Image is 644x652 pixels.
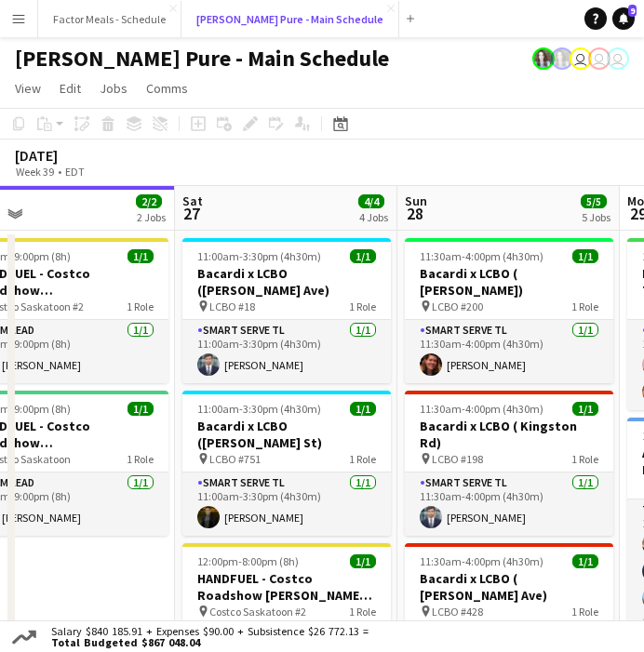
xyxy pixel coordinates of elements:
[137,210,166,224] div: 2 Jobs
[197,402,321,416] span: 11:00am-3:30pm (4h30m)
[572,554,598,568] span: 1/1
[405,472,613,536] app-card-role: Smart Serve TL1/111:30am-4:00pm (4h30m)[PERSON_NAME]
[582,210,610,224] div: 5 Jobs
[405,391,613,536] app-job-card: 11:30am-4:00pm (4h30m)1/1Bacardi x LCBO ( Kingston Rd) LCBO #1981 RoleSmart Serve TL1/111:30am-4:...
[182,320,391,383] app-card-role: Smart Serve TL1/111:00am-3:30pm (4h30m)[PERSON_NAME]
[197,249,321,263] span: 11:00am-3:30pm (4h30m)
[139,76,195,100] a: Comms
[127,249,154,263] span: 1/1
[209,299,255,313] span: LCBO #18
[612,7,635,30] a: 9
[572,249,598,263] span: 1/1
[127,299,154,313] span: 1 Role
[581,194,607,208] span: 5/5
[359,210,388,224] div: 4 Jobs
[551,47,573,70] app-user-avatar: Ashleigh Rains
[136,194,162,208] span: 2/2
[405,418,613,451] h3: Bacardi x LCBO ( Kingston Rd)
[405,320,613,383] app-card-role: Smart Serve TL1/111:30am-4:00pm (4h30m)[PERSON_NAME]
[180,203,203,224] span: 27
[572,402,598,416] span: 1/1
[432,605,483,619] span: LCBO #428
[60,80,81,97] span: Edit
[420,249,543,263] span: 11:30am-4:00pm (4h30m)
[349,605,376,619] span: 1 Role
[182,472,391,536] app-card-role: Smart Serve TL1/111:00am-3:30pm (4h30m)[PERSON_NAME]
[127,452,154,466] span: 1 Role
[607,47,629,70] app-user-avatar: Tifany Scifo
[182,265,391,299] h3: Bacardi x LCBO ([PERSON_NAME] Ave)
[405,193,427,209] span: Sun
[52,76,88,100] a: Edit
[15,146,127,165] div: [DATE]
[405,570,613,604] h3: Bacardi x LCBO ( [PERSON_NAME] Ave)
[350,402,376,416] span: 1/1
[92,76,135,100] a: Jobs
[209,452,261,466] span: LCBO #751
[570,47,592,70] app-user-avatar: Tifany Scifo
[571,299,598,313] span: 1 Role
[146,80,188,97] span: Comms
[15,80,41,97] span: View
[15,45,389,73] h1: [PERSON_NAME] Pure - Main Schedule
[40,626,372,648] div: Salary $840 185.91 + Expenses $90.00 + Subsistence $26 772.13 =
[588,47,610,70] app-user-avatar: Tifany Scifo
[127,402,154,416] span: 1/1
[571,605,598,619] span: 1 Role
[182,238,391,383] app-job-card: 11:00am-3:30pm (4h30m)1/1Bacardi x LCBO ([PERSON_NAME] Ave) LCBO #181 RoleSmart Serve TL1/111:00a...
[402,203,427,224] span: 28
[628,5,637,17] span: 9
[571,452,598,466] span: 1 Role
[100,80,127,97] span: Jobs
[405,238,613,383] app-job-card: 11:30am-4:00pm (4h30m)1/1Bacardi x LCBO ( [PERSON_NAME]) LCBO #2001 RoleSmart Serve TL1/111:30am-...
[51,637,369,648] span: Total Budgeted $867 048.04
[7,76,48,100] a: View
[182,193,203,209] span: Sat
[11,165,58,179] span: Week 39
[405,265,613,299] h3: Bacardi x LCBO ( [PERSON_NAME])
[182,570,391,604] h3: HANDFUEL - Costco Roadshow [PERSON_NAME], [GEOGRAPHIC_DATA]
[38,1,181,37] button: Factor Meals - Schedule
[420,402,543,416] span: 11:30am-4:00pm (4h30m)
[65,165,85,179] div: EDT
[432,299,483,313] span: LCBO #200
[349,452,376,466] span: 1 Role
[420,554,543,568] span: 11:30am-4:00pm (4h30m)
[197,554,299,568] span: 12:00pm-8:00pm (8h)
[432,452,483,466] span: LCBO #198
[350,554,376,568] span: 1/1
[182,418,391,451] h3: Bacardi x LCBO ([PERSON_NAME] St)
[181,1,399,37] button: [PERSON_NAME] Pure - Main Schedule
[350,249,376,263] span: 1/1
[182,391,391,536] app-job-card: 11:00am-3:30pm (4h30m)1/1Bacardi x LCBO ([PERSON_NAME] St) LCBO #7511 RoleSmart Serve TL1/111:00a...
[209,605,306,619] span: Costco Saskatoon #2
[349,299,376,313] span: 1 Role
[358,194,384,208] span: 4/4
[532,47,555,70] app-user-avatar: Ashleigh Rains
